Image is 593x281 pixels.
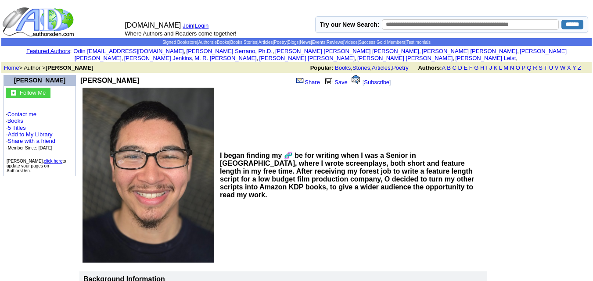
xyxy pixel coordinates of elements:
[344,40,357,45] a: Videos
[324,77,334,84] img: library.gif
[162,40,197,45] a: Signed Bookstore
[527,64,531,71] a: Q
[555,64,559,71] a: V
[458,64,462,71] a: D
[73,48,567,61] font: , , , , , , , , , ,
[295,79,320,85] a: Share
[357,55,453,61] a: [PERSON_NAME] [PERSON_NAME]
[447,64,451,71] a: B
[356,56,357,61] font: i
[75,48,567,61] a: [PERSON_NAME] [PERSON_NAME]
[187,48,273,54] a: [PERSON_NAME] Serrano, Ph.D.
[80,77,139,84] b: [PERSON_NAME]
[198,40,213,45] a: Authors
[288,40,299,45] a: Blogs
[73,48,183,54] a: Odin [EMAIL_ADDRESS][DOMAIN_NAME]
[442,64,446,71] a: A
[83,88,214,263] img: See larger image
[533,64,537,71] a: R
[8,131,53,138] a: Add to My Library
[572,64,576,71] a: Y
[539,64,543,71] a: S
[195,22,209,29] a: Login
[7,117,23,124] a: Books
[310,64,589,71] font: , , ,
[418,64,442,71] b: Authors:
[8,124,26,131] a: 5 Titles
[310,64,334,71] b: Popular:
[480,64,484,71] a: H
[7,159,66,173] font: [PERSON_NAME], to update your pages on AuthorsDen.
[352,64,370,71] a: Stories
[259,55,355,61] a: [PERSON_NAME] [PERSON_NAME]
[406,40,431,45] a: Testimonials
[244,40,257,45] a: Stories
[194,55,257,61] a: M. R. [PERSON_NAME]
[510,64,514,71] a: N
[323,79,348,85] a: Save
[364,79,389,85] a: Subscribe
[2,7,76,37] img: logo_ad.gif
[11,90,16,96] img: gc.jpg
[389,79,391,85] font: ]
[259,40,273,45] a: Articles
[4,64,19,71] a: Home
[6,111,74,151] font: · ·
[352,75,360,84] img: alert.gif
[123,56,124,61] font: i
[46,64,93,71] b: [PERSON_NAME]
[327,40,343,45] a: Reviews
[20,89,46,96] font: Follow Me
[320,21,379,28] label: Try our New Search:
[486,64,488,71] a: I
[6,124,55,151] font: ·
[4,64,93,71] font: > Author >
[26,48,70,54] a: Featured Authors
[125,21,181,29] font: [DOMAIN_NAME]
[521,64,525,71] a: P
[8,146,53,150] font: Member Since: [DATE]
[274,40,287,45] a: Poetry
[578,64,581,71] a: Z
[335,64,351,71] a: Books
[359,40,375,45] a: Success
[544,64,547,71] a: T
[363,79,364,85] font: [
[567,64,571,71] a: X
[7,111,36,117] a: Contact me
[516,64,520,71] a: O
[275,48,419,54] a: [PERSON_NAME] [PERSON_NAME] [PERSON_NAME]
[452,64,456,71] a: C
[14,77,65,84] a: [PERSON_NAME]
[464,64,467,71] a: E
[372,64,391,71] a: Articles
[183,22,193,29] a: Join
[20,89,46,96] a: Follow Me
[455,55,516,61] a: [PERSON_NAME] Leist
[377,40,406,45] a: Gold Members
[44,159,62,164] a: click here
[499,64,502,71] a: L
[392,64,409,71] a: Poetry
[422,48,517,54] a: [PERSON_NAME] [PERSON_NAME]
[519,49,520,54] font: i
[503,64,508,71] a: M
[296,77,304,84] img: share_page.gif
[421,49,422,54] font: i
[162,40,431,45] span: | | | | | | | | | | | | | |
[26,48,72,54] font: :
[220,152,474,199] b: I began finding my 🧬 be for writing when I was a Senior in [GEOGRAPHIC_DATA], where I wrote scree...
[6,131,55,151] font: · · ·
[300,40,311,45] a: News
[215,40,229,45] a: eBooks
[274,49,275,54] font: i
[8,138,55,144] a: Share with a friend
[560,64,565,71] a: W
[193,22,212,29] font: |
[185,49,186,54] font: i
[549,64,553,71] a: U
[454,56,455,61] font: i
